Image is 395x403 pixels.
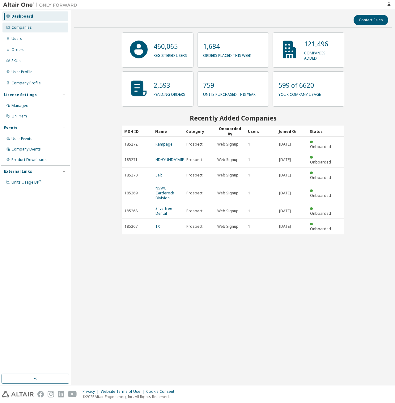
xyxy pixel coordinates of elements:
[155,224,160,229] a: 1X
[310,144,331,149] span: Onboarded
[248,191,250,196] span: 1
[11,25,32,30] div: Companies
[11,47,24,52] div: Orders
[11,157,47,162] div: Product Downloads
[11,180,42,185] span: Units Usage BI
[4,169,32,174] div: External Links
[2,391,34,397] img: altair_logo.svg
[279,191,291,196] span: [DATE]
[203,51,251,58] p: orders placed this week
[186,157,202,162] span: Prospect
[125,173,138,178] span: 185270
[279,142,291,147] span: [DATE]
[186,173,202,178] span: Prospect
[125,157,138,162] span: 185271
[154,90,185,97] p: pending orders
[155,172,162,178] a: Selt
[155,126,181,136] div: Name
[83,389,101,394] div: Privacy
[310,211,331,216] span: Onboarded
[155,206,172,216] a: Silvertree Dental
[310,226,331,231] span: Onboarded
[248,142,250,147] span: 1
[186,209,202,214] span: Prospect
[279,224,291,229] span: [DATE]
[217,224,239,229] span: Web Signup
[304,39,338,49] p: 121,496
[217,157,239,162] span: Web Signup
[248,173,250,178] span: 1
[186,142,202,147] span: Prospect
[217,126,243,137] div: Onboarded By
[125,191,138,196] span: 185269
[248,126,274,136] div: Users
[4,125,17,130] div: Events
[3,2,80,8] img: Altair One
[125,209,138,214] span: 185268
[11,36,22,41] div: Users
[4,92,37,97] div: License Settings
[125,142,138,147] span: 185272
[217,142,239,147] span: Web Signup
[11,14,33,19] div: Dashboard
[154,51,187,58] p: registered users
[186,126,212,136] div: Category
[310,126,336,136] div: Status
[154,81,185,90] p: 2,593
[310,193,331,198] span: Onboarded
[248,209,250,214] span: 1
[101,389,146,394] div: Website Terms of Use
[217,209,239,214] span: Web Signup
[155,142,172,147] a: Rampage
[154,42,187,51] p: 460,065
[279,173,291,178] span: [DATE]
[11,58,21,63] div: SKUs
[11,136,32,141] div: User Events
[217,173,239,178] span: Web Signup
[203,81,256,90] p: 759
[58,391,64,397] img: linkedin.svg
[11,103,28,108] div: Managed
[124,126,150,136] div: MDH ID
[248,157,250,162] span: 1
[304,49,338,61] p: companies added
[48,391,54,397] img: instagram.svg
[279,209,291,214] span: [DATE]
[354,15,388,25] button: Contact Sales
[278,90,321,97] p: your company usage
[146,389,178,394] div: Cookie Consent
[83,394,178,399] p: © 2025 Altair Engineering, Inc. All Rights Reserved.
[37,391,44,397] img: facebook.svg
[68,391,77,397] img: youtube.svg
[279,126,305,136] div: Joined On
[203,42,251,51] p: 1,684
[125,224,138,229] span: 185267
[279,157,291,162] span: [DATE]
[11,114,27,119] div: On Prem
[186,191,202,196] span: Prospect
[278,81,321,90] p: 599 of 6620
[203,90,256,97] p: units purchased this year
[11,147,41,152] div: Company Events
[310,175,331,180] span: Onboarded
[122,114,344,122] h2: Recently Added Companies
[248,224,250,229] span: 1
[310,159,331,165] span: Onboarded
[155,185,174,201] a: NSWC Carderock Division
[217,191,239,196] span: Web Signup
[186,224,202,229] span: Prospect
[11,81,41,86] div: Company Profile
[11,70,32,74] div: User Profile
[155,157,187,162] a: HDHYUNDAIMIPO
